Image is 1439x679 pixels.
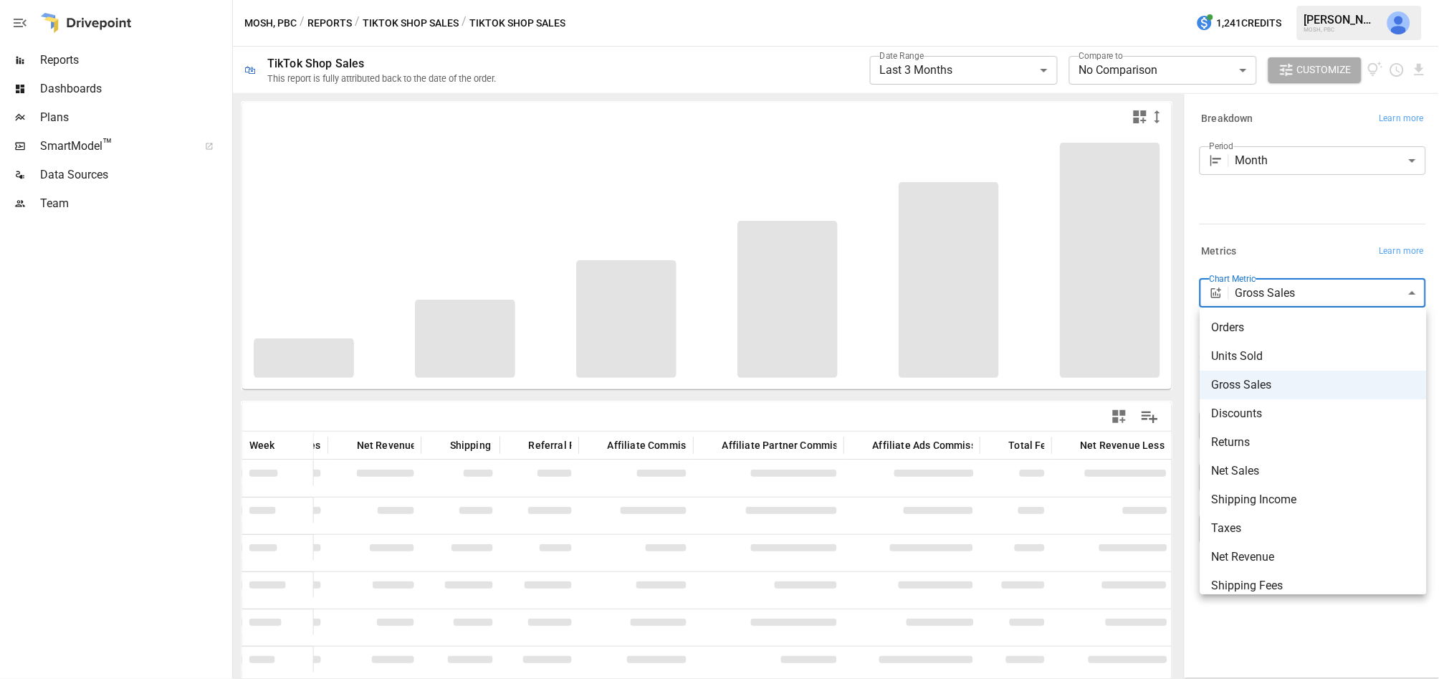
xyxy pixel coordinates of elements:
[1212,348,1415,365] span: Units Sold
[1212,319,1415,336] span: Orders
[1212,462,1415,480] span: Net Sales
[1212,577,1415,594] span: Shipping Fees
[1212,434,1415,451] span: Returns
[1212,549,1415,566] span: Net Revenue
[1212,405,1415,422] span: Discounts
[1212,520,1415,537] span: Taxes
[1212,376,1415,394] span: Gross Sales
[1212,491,1415,508] span: Shipping Income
